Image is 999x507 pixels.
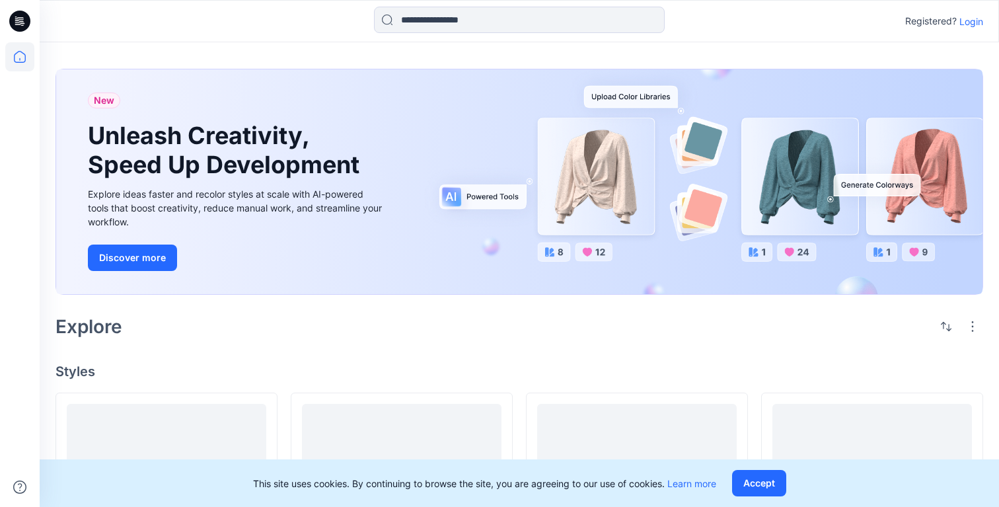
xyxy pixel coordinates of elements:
[94,93,114,108] span: New
[88,245,177,271] button: Discover more
[88,187,385,229] div: Explore ideas faster and recolor styles at scale with AI-powered tools that boost creativity, red...
[55,364,983,379] h4: Styles
[55,316,122,337] h2: Explore
[88,122,365,178] h1: Unleash Creativity, Speed Up Development
[88,245,385,271] a: Discover more
[905,13,957,29] p: Registered?
[732,470,786,496] button: Accept
[253,477,716,490] p: This site uses cookies. By continuing to browse the site, you are agreeing to our use of cookies.
[667,478,716,489] a: Learn more
[959,15,983,28] p: Login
